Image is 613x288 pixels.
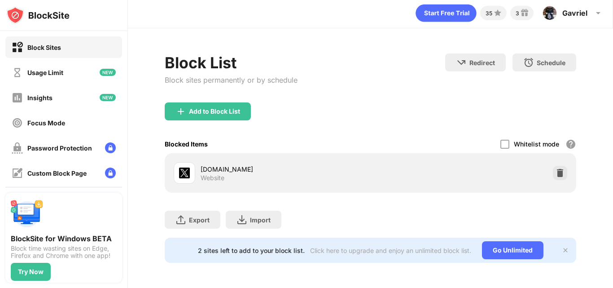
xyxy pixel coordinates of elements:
[562,9,587,18] div: Gavriel
[179,168,190,178] img: favicons
[6,6,70,24] img: logo-blocksite.svg
[12,168,23,179] img: customize-block-page-off.svg
[189,108,240,115] div: Add to Block List
[537,59,565,66] div: Schedule
[416,4,477,22] div: animation
[310,247,471,254] div: Click here to upgrade and enjoy an unlimited block list.
[201,164,371,174] div: [DOMAIN_NAME]
[519,8,530,18] img: reward-small.svg
[201,174,224,182] div: Website
[27,119,65,127] div: Focus Mode
[100,94,116,101] img: new-icon.svg
[27,94,53,102] div: Insights
[250,216,271,224] div: Import
[562,247,569,254] img: x-button.svg
[12,42,23,53] img: block-on.svg
[11,245,117,259] div: Block time wasting sites on Edge, Firefox and Chrome with one app!
[12,142,23,154] img: password-protection-off.svg
[12,92,23,103] img: insights-off.svg
[105,142,116,153] img: lock-menu.svg
[492,8,503,18] img: points-small.svg
[198,247,305,254] div: 2 sites left to add to your block list.
[165,75,298,84] div: Block sites permanently or by schedule
[514,140,559,148] div: Whitelist mode
[27,69,63,76] div: Usage Limit
[18,268,44,275] div: Try Now
[543,6,557,20] img: ACg8ocLtbrpjs8LPsR19h8VsZqCCi0Z6LJLOvuYgOjmygx3dqsMBUF0A=s96-c
[11,234,117,243] div: BlockSite for Windows BETA
[516,10,519,17] div: 3
[486,10,492,17] div: 35
[189,216,210,224] div: Export
[469,59,495,66] div: Redirect
[105,168,116,178] img: lock-menu.svg
[482,241,543,259] div: Go Unlimited
[11,198,43,230] img: push-desktop.svg
[165,140,208,148] div: Blocked Items
[12,67,23,78] img: time-usage-off.svg
[27,169,87,177] div: Custom Block Page
[27,44,61,51] div: Block Sites
[165,53,298,72] div: Block List
[12,117,23,128] img: focus-off.svg
[27,144,92,152] div: Password Protection
[100,69,116,76] img: new-icon.svg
